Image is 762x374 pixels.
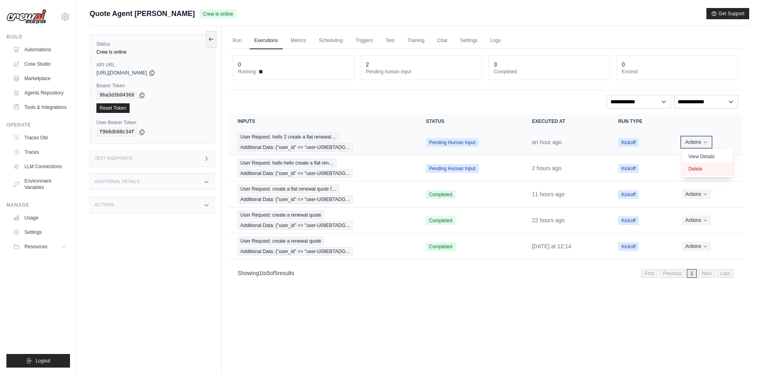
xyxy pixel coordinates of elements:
a: Executions [250,32,283,49]
label: User Bearer Token [96,119,208,126]
span: Running [238,68,256,75]
span: [URL][DOMAIN_NAME] [96,70,147,76]
a: Logs [486,32,506,49]
span: Kickoff [618,164,639,173]
div: Build [6,34,70,40]
span: Kickoff [618,190,639,199]
a: Settings [10,226,70,239]
section: Crew executions table [228,113,743,283]
h3: Additional Details [95,179,140,184]
span: Additional Data: {"user_id" => "user-U09EBTADG… [238,195,353,204]
a: Settings [455,32,482,49]
th: Run Type [608,113,672,129]
span: Quote Agent [PERSON_NAME] [90,8,195,19]
a: Triggers [351,32,378,49]
a: Automations [10,43,70,56]
a: Crew Studio [10,58,70,70]
span: Kickoff [618,216,639,225]
a: Run [228,32,246,49]
span: Additional Data: {"user_id" => "user-U09EBTADG… [238,169,353,178]
span: User Request: hello hello create a flat ren… [238,159,336,167]
div: Operate [6,122,70,128]
span: Logout [36,358,50,364]
span: Completed [426,216,456,225]
a: Agents Repository [10,86,70,99]
span: User Request: create a renewal quote [238,211,324,219]
div: Manage [6,202,70,208]
div: 3 [494,60,497,68]
a: Test [381,32,399,49]
a: View execution details for User Request [238,211,407,230]
th: Status [416,113,522,129]
button: Actions for execution [682,137,710,147]
a: View execution details for User Request [238,237,407,256]
a: LLM Connections [10,160,70,173]
a: View execution details for User Request [238,185,407,204]
span: Pending Human Input [426,164,479,173]
span: Additional Data: {"user_id" => "user-U09EBTADG… [238,221,353,230]
span: Last [717,269,733,278]
a: Usage [10,211,70,224]
code: f9b8db08c34f [96,127,137,137]
span: 5 [274,270,278,276]
label: Status [96,41,208,47]
span: Additional Data: {"user_id" => "user-U09EBTADG… [238,247,353,256]
button: Get Support [706,8,749,19]
div: 0 [622,60,625,68]
dt: Completed [494,68,605,75]
time: September 25, 2025 at 12:14 PDT [532,243,572,249]
time: September 25, 2025 at 14:14 PDT [532,217,565,223]
button: Resources [10,240,70,253]
nav: Pagination [641,269,733,278]
a: Traces Old [10,131,70,144]
dt: Pending human input [366,68,477,75]
span: User Request: hello 2 create a flat renewal… [238,133,339,141]
a: Scheduling [314,32,347,49]
label: Bearer Token [96,82,208,89]
div: 2 [366,60,369,68]
span: 5 [267,270,270,276]
a: View Details [682,150,733,163]
time: September 26, 2025 at 11:11 PDT [532,139,562,145]
div: Crew is online [96,49,208,55]
button: Delete [682,163,733,175]
time: September 26, 2025 at 10:37 PDT [532,165,562,171]
a: Reset Token [96,103,130,113]
span: Crew is online [200,10,236,18]
a: Environment Variables [10,175,70,194]
a: Tools & Integrations [10,101,70,114]
h3: Test Endpoints [95,156,132,161]
span: Additional Data: {"user_id" => "user-U09EBTADG… [238,143,353,152]
a: Training [402,32,429,49]
button: Actions for execution [682,215,710,225]
h3: Actions [95,203,114,207]
a: View execution details for User Request [238,159,407,178]
time: September 26, 2025 at 01:50 PDT [532,191,565,197]
th: Executed at [522,113,609,129]
span: Completed [426,190,456,199]
label: API URL [96,62,208,68]
img: Logo [6,9,46,24]
span: Next [698,269,716,278]
th: Inputs [228,113,416,129]
button: Logout [6,354,70,368]
button: Actions for execution [682,241,710,251]
span: Pending Human Input [426,138,479,147]
span: Resources [24,243,47,250]
p: Showing to of results [238,269,294,277]
span: First [641,269,658,278]
span: User Request: create a flat renewal quote f… [238,185,339,193]
span: Completed [426,242,456,251]
code: 9ba3d3b04368 [96,90,137,100]
a: Metrics [286,32,311,49]
a: Traces [10,146,70,159]
span: Previous [659,269,685,278]
span: User Request: create a renewal quote [238,237,324,245]
dt: Errored [622,68,733,75]
a: View execution details for User Request [238,133,407,152]
a: Marketplace [10,72,70,85]
nav: Pagination [228,263,743,283]
span: Kickoff [618,242,639,251]
span: Kickoff [618,138,639,147]
button: Actions for execution [682,189,710,199]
